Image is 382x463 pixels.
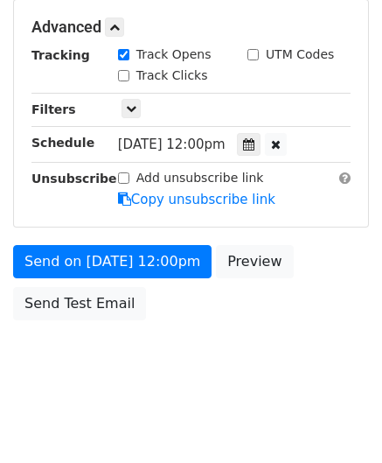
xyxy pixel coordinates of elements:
a: Copy unsubscribe link [118,192,275,207]
a: Send Test Email [13,287,146,320]
h5: Advanced [31,18,351,37]
iframe: Chat Widget [295,379,382,463]
label: Add unsubscribe link [136,169,264,187]
label: Track Clicks [136,67,208,85]
strong: Tracking [31,48,90,62]
span: [DATE] 12:00pm [118,137,226,152]
label: UTM Codes [266,46,334,64]
strong: Schedule [31,136,94,150]
label: Track Opens [136,46,212,64]
a: Send on [DATE] 12:00pm [13,245,212,278]
strong: Filters [31,102,76,116]
strong: Unsubscribe [31,172,117,186]
a: Preview [216,245,293,278]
